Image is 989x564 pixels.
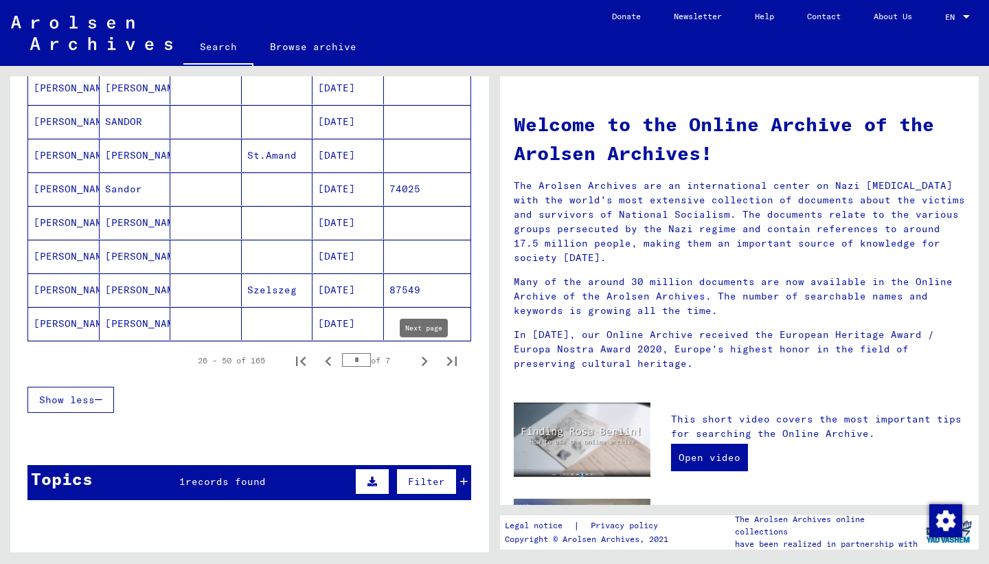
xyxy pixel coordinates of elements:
mat-cell: [PERSON_NAME] [28,71,100,104]
a: Legal notice [505,519,573,533]
p: have been realized in partnership with [735,538,919,550]
mat-cell: [DATE] [312,105,384,138]
button: Next page [411,347,438,374]
button: Show less [27,387,114,413]
a: Open video [671,444,748,471]
span: 1 [179,475,185,488]
mat-cell: [PERSON_NAME] [28,307,100,340]
mat-cell: St.Amand [242,139,313,172]
mat-cell: [PERSON_NAME] [28,206,100,239]
mat-cell: SANDOR [100,105,171,138]
button: Filter [396,469,457,495]
mat-cell: [PERSON_NAME] [28,240,100,273]
p: The Arolsen Archives are an international center on Nazi [MEDICAL_DATA] with the world’s most ext... [514,179,965,265]
img: Arolsen_neg.svg [11,16,172,50]
mat-cell: [DATE] [312,139,384,172]
mat-cell: 87549 [384,273,471,306]
mat-cell: [PERSON_NAME] [100,240,171,273]
span: Show less [39,394,95,406]
p: In [DATE], our Online Archive received the European Heritage Award / Europa Nostra Award 2020, Eu... [514,328,965,371]
p: The Arolsen Archives online collections [735,513,919,538]
a: Browse archive [253,30,373,63]
mat-cell: [PERSON_NAME] [28,105,100,138]
mat-cell: 74025 [384,172,471,205]
span: Filter [408,475,445,488]
mat-cell: Szelszeg [242,273,313,306]
span: records found [185,475,266,488]
div: of 7 [342,354,411,367]
img: yv_logo.png [923,515,975,549]
div: 26 – 50 of 165 [198,354,265,367]
div: | [505,519,674,533]
button: First page [287,347,315,374]
mat-cell: [DATE] [312,307,384,340]
mat-cell: [PERSON_NAME] [100,307,171,340]
mat-cell: [PERSON_NAME] [100,206,171,239]
a: Search [183,30,253,66]
a: Privacy policy [580,519,674,533]
button: Last page [438,347,466,374]
img: video.jpg [514,403,650,477]
h1: Welcome to the Online Archive of the Arolsen Archives! [514,110,965,168]
mat-cell: [PERSON_NAME] [28,139,100,172]
mat-cell: [DATE] [312,240,384,273]
mat-cell: [DATE] [312,273,384,306]
mat-cell: [DATE] [312,172,384,205]
mat-cell: [PERSON_NAME] [28,172,100,205]
mat-cell: [PERSON_NAME] [28,273,100,306]
p: This short video covers the most important tips for searching the Online Archive. [671,412,965,441]
mat-cell: [DATE] [312,206,384,239]
img: Change consent [929,504,962,537]
button: Previous page [315,347,342,374]
mat-cell: Sandor [100,172,171,205]
p: Many of the around 30 million documents are now available in the Online Archive of the Arolsen Ar... [514,275,965,318]
mat-cell: [DATE] [312,71,384,104]
mat-cell: [PERSON_NAME] [100,273,171,306]
div: Topics [31,466,93,491]
mat-cell: [PERSON_NAME] [100,139,171,172]
span: EN [945,12,960,22]
mat-cell: [PERSON_NAME] [100,71,171,104]
p: Copyright © Arolsen Archives, 2021 [505,533,674,545]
